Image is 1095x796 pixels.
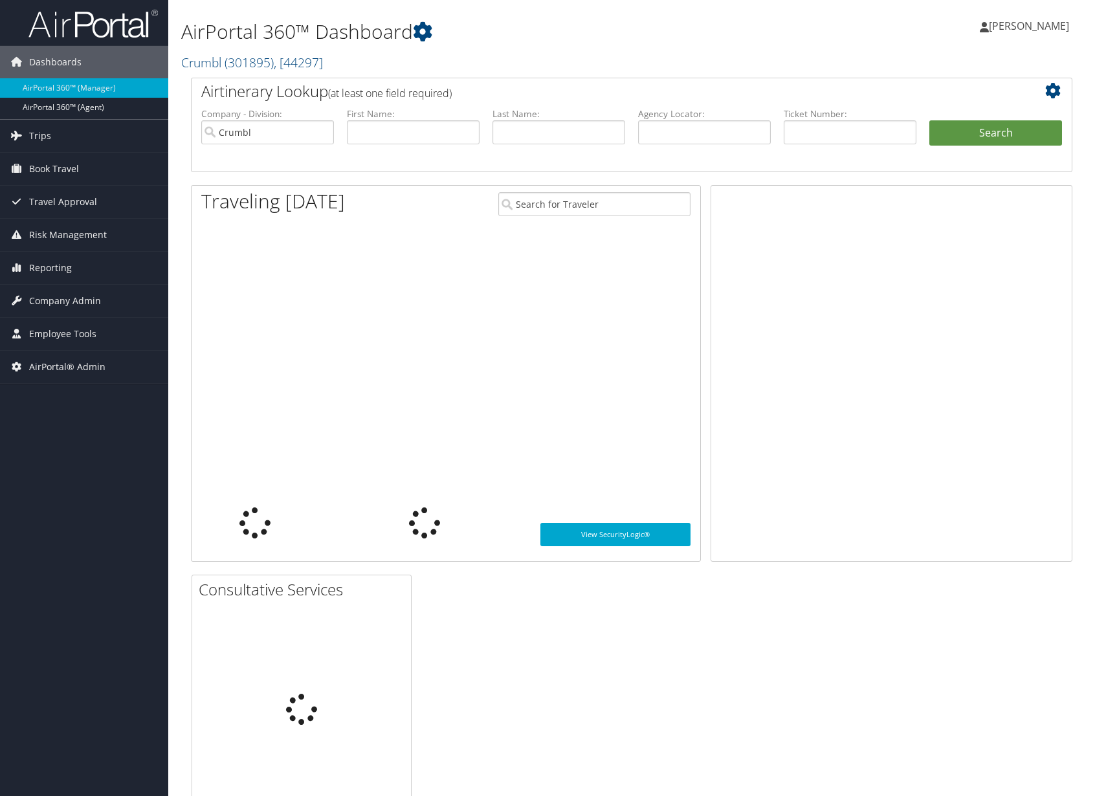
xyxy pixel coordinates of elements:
[274,54,323,71] span: , [ 44297 ]
[181,54,323,71] a: Crumbl
[29,285,101,317] span: Company Admin
[29,120,51,152] span: Trips
[492,107,625,120] label: Last Name:
[29,153,79,185] span: Book Travel
[989,19,1069,33] span: [PERSON_NAME]
[29,318,96,350] span: Employee Tools
[929,120,1062,146] button: Search
[225,54,274,71] span: ( 301895 )
[201,188,345,215] h1: Traveling [DATE]
[29,252,72,284] span: Reporting
[201,80,989,102] h2: Airtinerary Lookup
[29,46,82,78] span: Dashboards
[980,6,1082,45] a: [PERSON_NAME]
[201,107,334,120] label: Company - Division:
[181,18,782,45] h1: AirPortal 360™ Dashboard
[29,219,107,251] span: Risk Management
[28,8,158,39] img: airportal-logo.png
[328,86,452,100] span: (at least one field required)
[498,192,691,216] input: Search for Traveler
[784,107,916,120] label: Ticket Number:
[638,107,771,120] label: Agency Locator:
[199,579,411,601] h2: Consultative Services
[540,523,691,546] a: View SecurityLogic®
[29,186,97,218] span: Travel Approval
[29,351,105,383] span: AirPortal® Admin
[347,107,480,120] label: First Name:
